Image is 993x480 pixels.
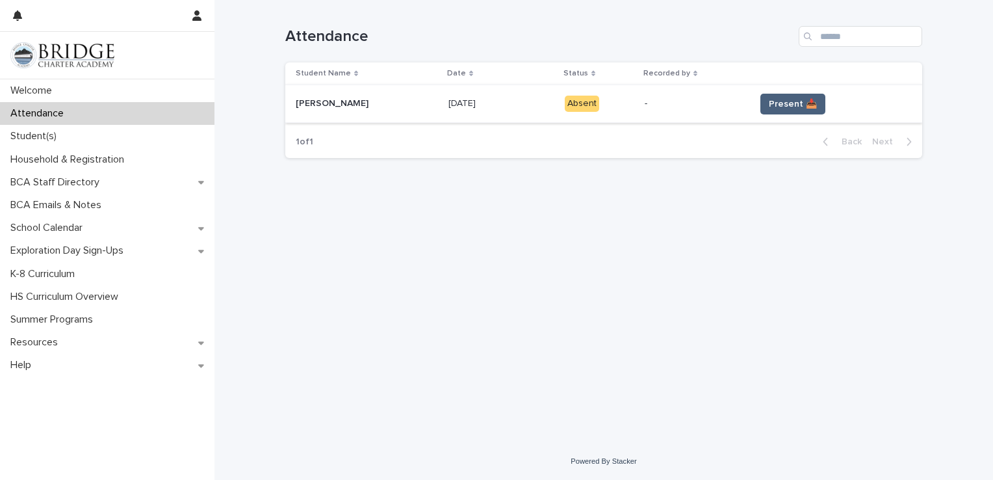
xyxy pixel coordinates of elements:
p: Recorded by [643,66,690,81]
p: Student(s) [5,130,67,142]
p: [PERSON_NAME] [296,96,371,109]
tr: [PERSON_NAME][PERSON_NAME] [DATE][DATE] Absent-Present 📥 [285,85,922,123]
p: K-8 Curriculum [5,268,85,280]
p: Welcome [5,85,62,97]
img: V1C1m3IdTEidaUdm9Hs0 [10,42,114,68]
button: Next [867,136,922,148]
p: - [645,98,745,109]
a: Powered By Stacker [571,457,636,465]
span: Present 📥 [769,98,817,111]
button: Present 📥 [760,94,825,114]
h1: Attendance [285,27,793,46]
p: [DATE] [448,96,478,109]
p: Exploration Day Sign-Ups [5,245,134,257]
span: Next [872,137,901,146]
p: Date [447,66,466,81]
p: Attendance [5,107,74,120]
p: Student Name [296,66,351,81]
span: Back [834,137,862,146]
p: 1 of 1 [285,126,324,158]
div: Absent [565,96,599,112]
input: Search [799,26,922,47]
p: HS Curriculum Overview [5,291,129,303]
p: Resources [5,336,68,349]
p: Help [5,359,42,371]
p: School Calendar [5,222,93,234]
button: Back [812,136,867,148]
p: BCA Staff Directory [5,176,110,189]
p: Household & Registration [5,153,135,166]
p: Summer Programs [5,313,103,326]
p: BCA Emails & Notes [5,199,112,211]
p: Status [563,66,588,81]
